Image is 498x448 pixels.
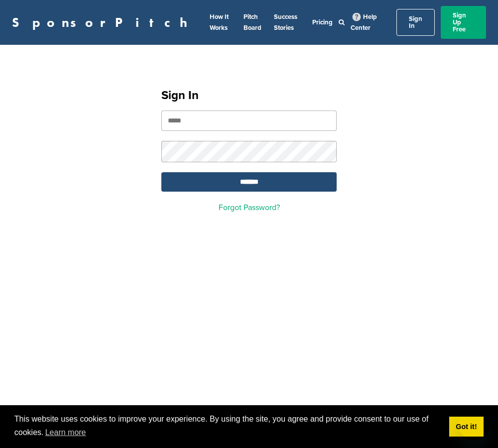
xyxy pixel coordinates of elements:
[210,13,229,32] a: How It Works
[458,408,490,440] iframe: Button to launch messaging window
[449,417,484,437] a: dismiss cookie message
[219,203,280,213] a: Forgot Password?
[44,425,88,440] a: learn more about cookies
[244,13,261,32] a: Pitch Board
[441,6,486,39] a: Sign Up Free
[161,87,337,105] h1: Sign In
[351,11,377,34] a: Help Center
[14,413,441,440] span: This website uses cookies to improve your experience. By using the site, you agree and provide co...
[12,16,194,29] a: SponsorPitch
[274,13,297,32] a: Success Stories
[396,9,435,36] a: Sign In
[312,18,333,26] a: Pricing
